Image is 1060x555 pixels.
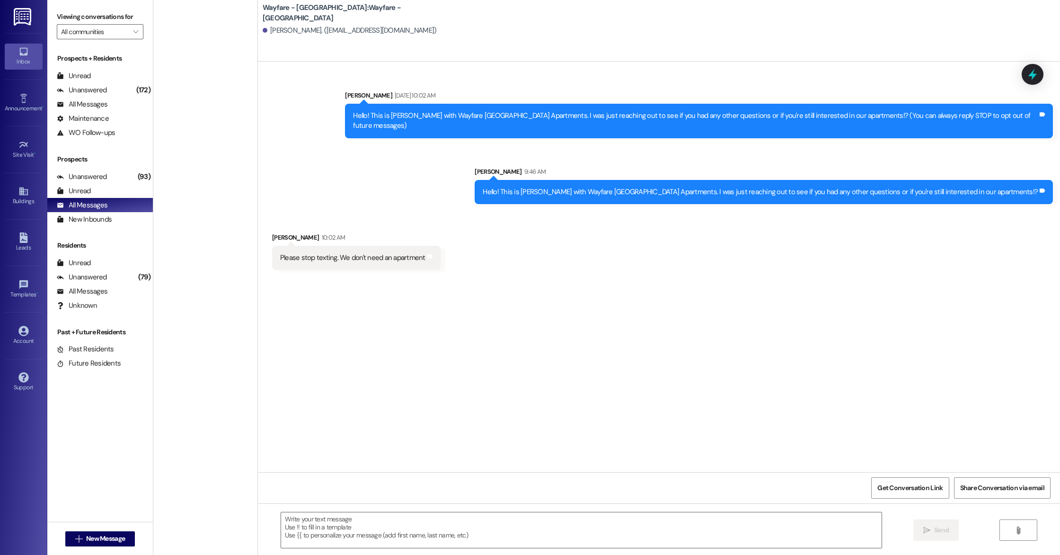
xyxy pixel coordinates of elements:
div: New Inbounds [57,215,112,224]
div: 10:02 AM [319,233,345,242]
b: Wayfare - [GEOGRAPHIC_DATA]: Wayfare - [GEOGRAPHIC_DATA] [263,3,452,23]
div: Prospects + Residents [47,54,153,63]
div: Unanswered [57,272,107,282]
img: ResiDesk Logo [14,8,33,26]
div: [PERSON_NAME] [345,90,1053,104]
span: • [36,290,38,296]
a: Account [5,323,43,349]
button: Send [913,519,959,541]
div: 9:46 AM [522,167,546,177]
span: New Message [86,534,125,544]
span: Share Conversation via email [960,483,1044,493]
div: Maintenance [57,114,109,124]
div: Future Residents [57,358,121,368]
i:  [923,527,930,534]
button: New Message [65,531,135,546]
button: Get Conversation Link [871,477,949,499]
div: Hello! This is [PERSON_NAME] with Wayfare [GEOGRAPHIC_DATA] Apartments. I was just reaching out t... [353,111,1038,131]
div: Residents [47,241,153,251]
div: Unread [57,186,91,196]
a: Leads [5,230,43,255]
i:  [75,535,82,543]
span: Get Conversation Link [877,483,943,493]
div: Hello! This is [PERSON_NAME] with Wayfare [GEOGRAPHIC_DATA] Apartments. I was just reaching out t... [483,187,1038,197]
label: Viewing conversations for [57,9,143,24]
div: Unread [57,71,91,81]
div: Unanswered [57,172,107,182]
div: Unknown [57,301,97,311]
div: Past Residents [57,344,114,354]
input: All communities [61,24,128,39]
i:  [1015,527,1022,534]
span: • [42,104,44,110]
a: Inbox [5,44,43,69]
span: Send [934,525,949,535]
div: Unanswered [57,85,107,95]
span: • [34,150,35,157]
div: WO Follow-ups [57,128,115,138]
button: Share Conversation via email [954,477,1051,499]
div: (93) [135,170,153,184]
a: Site Visit • [5,137,43,162]
div: (79) [136,270,153,285]
a: Templates • [5,277,43,302]
div: [PERSON_NAME] [272,233,441,246]
div: [PERSON_NAME] [475,167,1053,180]
div: All Messages [57,286,107,296]
a: Support [5,369,43,395]
div: Prospects [47,154,153,164]
div: (172) [134,83,153,98]
div: [PERSON_NAME]. ([EMAIL_ADDRESS][DOMAIN_NAME]) [263,26,437,36]
i:  [133,28,138,36]
div: [DATE] 10:02 AM [392,90,435,100]
div: All Messages [57,200,107,210]
div: Please stop texting. We don't need an apartment [280,253,425,263]
a: Buildings [5,183,43,209]
div: All Messages [57,99,107,109]
div: Unread [57,258,91,268]
div: Past + Future Residents [47,327,153,337]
